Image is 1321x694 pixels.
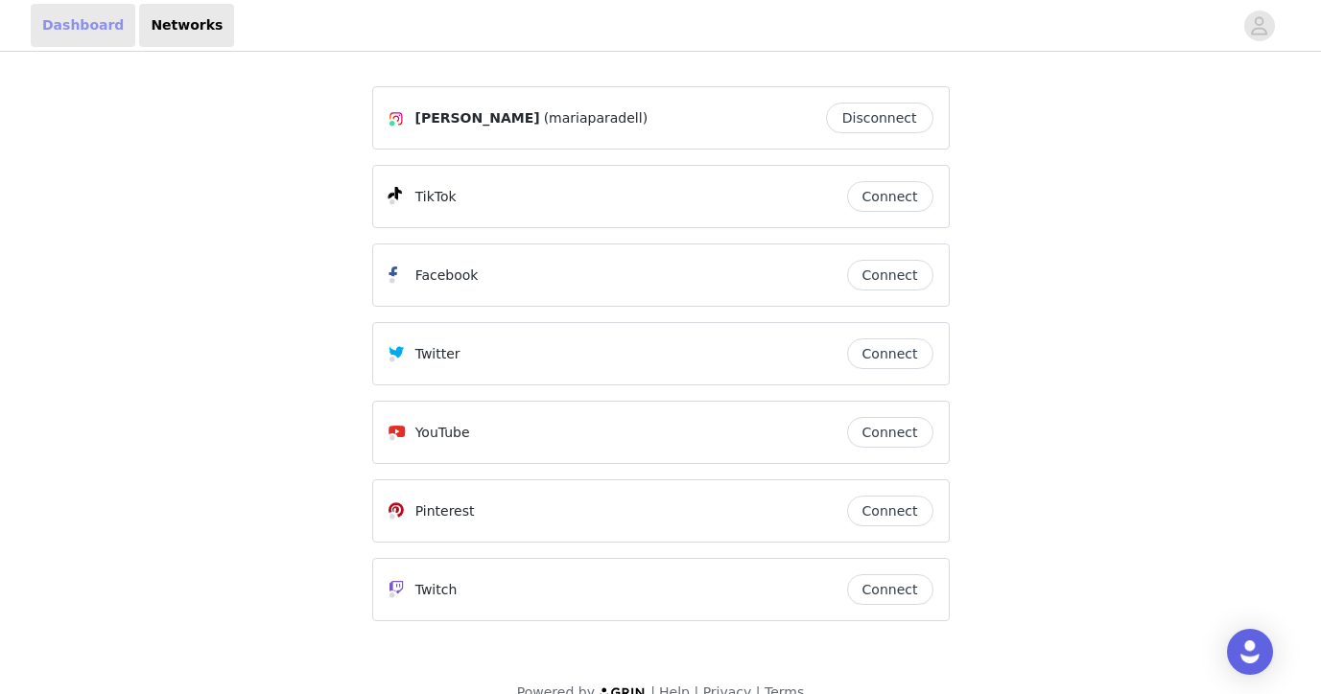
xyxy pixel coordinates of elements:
span: (mariaparadell) [544,108,648,128]
img: Instagram Icon [389,111,404,127]
p: TikTok [415,187,457,207]
div: Open Intercom Messenger [1227,629,1273,675]
button: Connect [847,417,933,448]
a: Dashboard [31,4,135,47]
p: Pinterest [415,501,475,521]
button: Connect [847,496,933,526]
button: Disconnect [826,103,933,133]
p: YouTube [415,423,470,443]
button: Connect [847,574,933,605]
p: Twitch [415,580,458,600]
p: Twitter [415,344,460,364]
button: Connect [847,260,933,290]
button: Connect [847,338,933,369]
button: Connect [847,181,933,212]
span: [PERSON_NAME] [415,108,540,128]
a: Networks [139,4,234,47]
p: Facebook [415,266,479,286]
div: avatar [1250,11,1268,41]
